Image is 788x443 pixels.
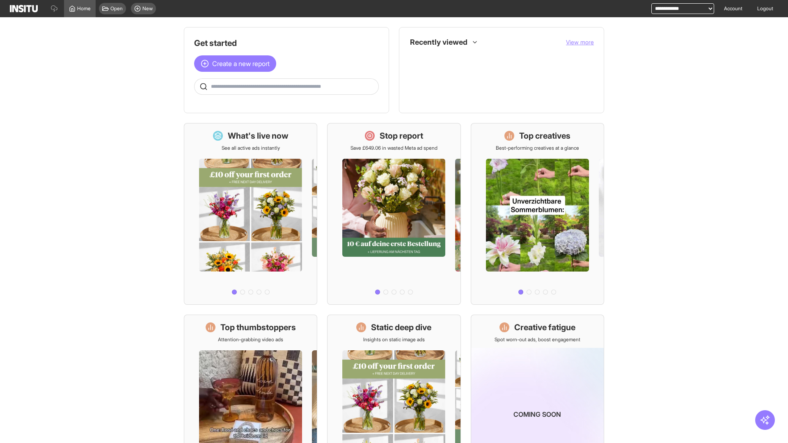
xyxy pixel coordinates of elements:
span: Home [77,5,91,12]
p: See all active ads instantly [222,145,280,151]
a: Stop reportSave £649.06 in wasted Meta ad spend [327,123,460,305]
button: Create a new report [194,55,276,72]
a: Top creativesBest-performing creatives at a glance [471,123,604,305]
span: Top thumbstoppers [427,55,587,62]
a: What's live nowSee all active ads instantly [184,123,317,305]
h1: Top thumbstoppers [220,322,296,333]
p: Save £649.06 in wasted Meta ad spend [350,145,438,151]
button: View more [566,38,594,46]
span: View more [566,39,594,46]
div: Insights [412,72,422,82]
p: Best-performing creatives at a glance [496,145,579,151]
h1: What's live now [228,130,289,142]
span: Creative Fatigue [Beta] [427,91,587,98]
span: Static Deep Dive [427,73,587,80]
span: Open [110,5,123,12]
span: Top thumbstoppers [427,55,471,62]
p: Attention-grabbing video ads [218,336,283,343]
h1: Stop report [380,130,423,142]
h1: Get started [194,37,379,49]
h1: Static deep dive [371,322,431,333]
div: Insights [412,90,422,100]
p: Insights on static image ads [363,336,425,343]
img: Logo [10,5,38,12]
span: Creative Fatigue [Beta] [427,91,479,98]
span: Create a new report [212,59,270,69]
span: Static Deep Dive [427,73,464,80]
div: Insights [412,54,422,64]
h1: Top creatives [519,130,570,142]
span: New [142,5,153,12]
